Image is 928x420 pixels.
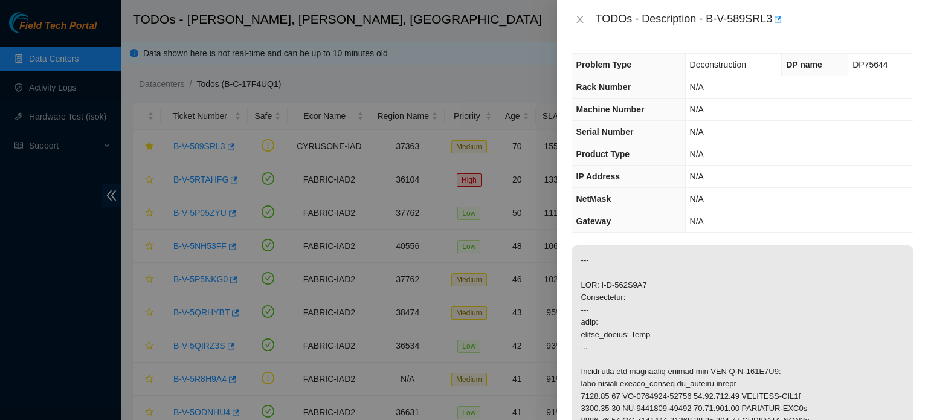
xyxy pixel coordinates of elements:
span: DP75644 [852,60,888,69]
span: DP name [786,60,822,69]
span: N/A [690,216,704,226]
span: close [575,15,585,24]
span: N/A [690,172,704,181]
span: Serial Number [576,127,634,137]
span: Gateway [576,216,611,226]
div: TODOs - Description - B-V-589SRL3 [596,10,913,29]
span: Product Type [576,149,630,159]
button: Close [572,14,588,25]
span: Rack Number [576,82,631,92]
span: N/A [690,105,704,114]
span: Machine Number [576,105,645,114]
span: N/A [690,149,704,159]
span: NetMask [576,194,611,204]
span: N/A [690,127,704,137]
span: Problem Type [576,60,632,69]
span: Deconstruction [690,60,746,69]
span: N/A [690,82,704,92]
span: N/A [690,194,704,204]
span: IP Address [576,172,620,181]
